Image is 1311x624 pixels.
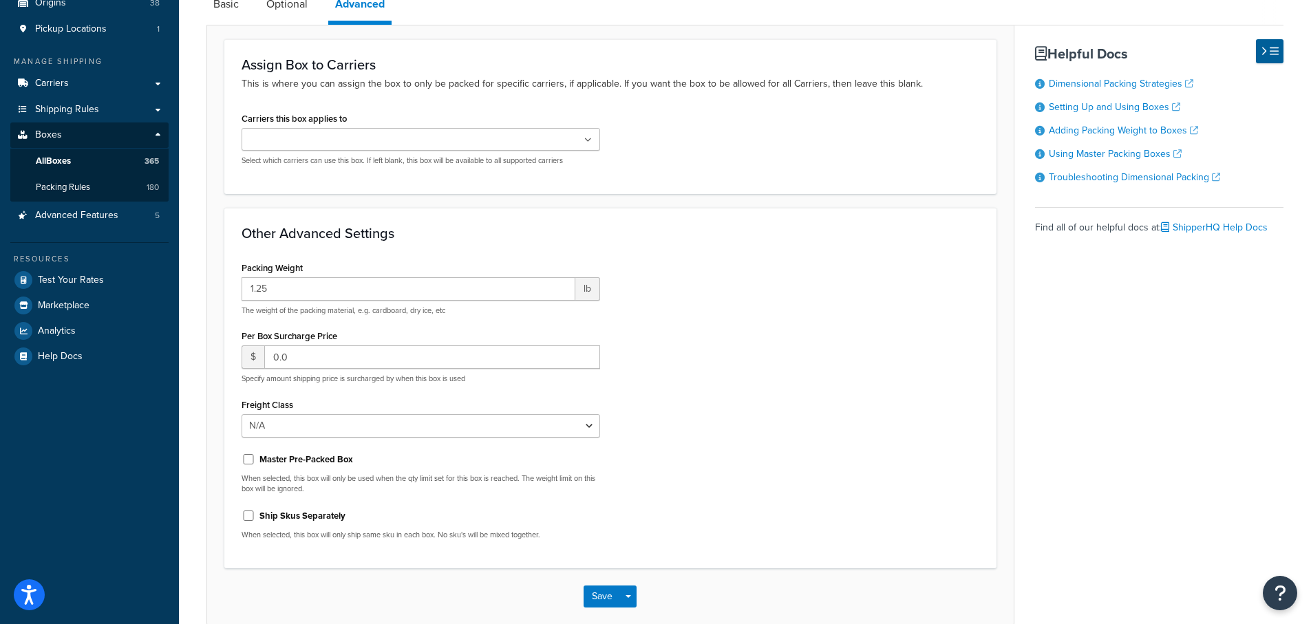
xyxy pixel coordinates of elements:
[242,331,337,341] label: Per Box Surcharge Price
[10,344,169,369] a: Help Docs
[10,17,169,42] a: Pickup Locations1
[10,293,169,318] a: Marketplace
[242,114,347,124] label: Carriers this box applies to
[10,268,169,292] a: Test Your Rates
[35,210,118,222] span: Advanced Features
[35,129,62,141] span: Boxes
[10,97,169,122] a: Shipping Rules
[10,122,169,201] li: Boxes
[38,300,89,312] span: Marketplace
[10,203,169,228] a: Advanced Features5
[10,56,169,67] div: Manage Shipping
[36,155,71,167] span: All Boxes
[10,253,169,265] div: Resources
[38,325,76,337] span: Analytics
[10,203,169,228] li: Advanced Features
[35,78,69,89] span: Carriers
[242,530,600,540] p: When selected, this box will only ship same sku in each box. No sku's will be mixed together.
[10,17,169,42] li: Pickup Locations
[584,585,621,607] button: Save
[1049,76,1193,91] a: Dimensional Packing Strategies
[242,374,600,384] p: Specify amount shipping price is surcharged by when this box is used
[1049,100,1180,114] a: Setting Up and Using Boxes
[242,226,979,241] h3: Other Advanced Settings
[1161,220,1268,235] a: ShipperHQ Help Docs
[35,23,107,35] span: Pickup Locations
[38,275,104,286] span: Test Your Rates
[242,473,600,495] p: When selected, this box will only be used when the qty limit set for this box is reached. The wei...
[259,453,353,466] label: Master Pre-Packed Box
[242,155,600,166] p: Select which carriers can use this box. If left blank, this box will be available to all supporte...
[10,122,169,148] a: Boxes
[35,104,99,116] span: Shipping Rules
[242,57,979,72] h3: Assign Box to Carriers
[1035,207,1283,237] div: Find all of our helpful docs at:
[242,400,293,410] label: Freight Class
[242,263,303,273] label: Packing Weight
[10,149,169,174] a: AllBoxes365
[259,510,345,522] label: Ship Skus Separately
[147,182,159,193] span: 180
[38,351,83,363] span: Help Docs
[10,175,169,200] a: Packing Rules180
[1035,46,1283,61] h3: Helpful Docs
[1049,123,1198,138] a: Adding Packing Weight to Boxes
[10,71,169,96] a: Carriers
[1049,147,1182,161] a: Using Master Packing Boxes
[157,23,160,35] span: 1
[1049,170,1220,184] a: Troubleshooting Dimensional Packing
[36,182,90,193] span: Packing Rules
[242,76,979,92] p: This is where you can assign the box to only be packed for specific carriers, if applicable. If y...
[575,277,600,301] span: lb
[1256,39,1283,63] button: Hide Help Docs
[10,175,169,200] li: Packing Rules
[155,210,160,222] span: 5
[242,305,600,316] p: The weight of the packing material, e.g. cardboard, dry ice, etc
[1263,576,1297,610] button: Open Resource Center
[145,155,159,167] span: 365
[10,319,169,343] a: Analytics
[242,345,264,369] span: $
